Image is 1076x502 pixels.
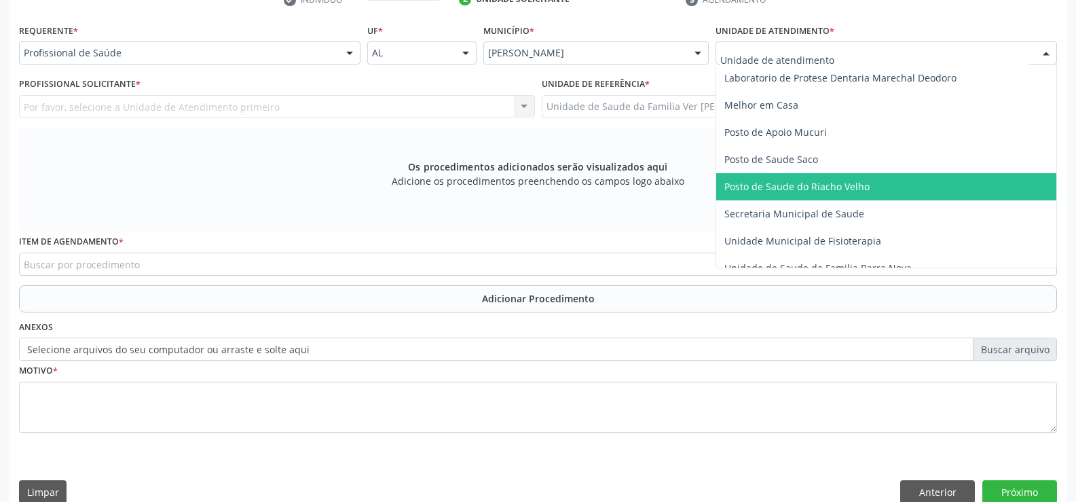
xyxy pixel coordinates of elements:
[542,74,650,95] label: Unidade de referência
[724,126,827,139] span: Posto de Apoio Mucuri
[483,20,534,41] label: Município
[24,257,140,272] span: Buscar por procedimento
[724,207,864,220] span: Secretaria Municipal de Saude
[19,317,53,338] label: Anexos
[724,153,818,166] span: Posto de Saude Saco
[724,71,957,84] span: Laboratorio de Protese Dentaria Marechal Deodoro
[724,180,870,193] span: Posto de Saude do Riacho Velho
[19,74,141,95] label: Profissional Solicitante
[367,20,383,41] label: UF
[19,285,1057,312] button: Adicionar Procedimento
[392,174,684,188] span: Adicione os procedimentos preenchendo os campos logo abaixo
[19,20,78,41] label: Requerente
[488,46,681,60] span: [PERSON_NAME]
[24,46,333,60] span: Profissional de Saúde
[720,46,1029,73] input: Unidade de atendimento
[372,46,449,60] span: AL
[408,160,667,174] span: Os procedimentos adicionados serão visualizados aqui
[724,234,881,247] span: Unidade Municipal de Fisioterapia
[19,232,124,253] label: Item de agendamento
[716,20,834,41] label: Unidade de atendimento
[19,361,58,382] label: Motivo
[724,98,798,111] span: Melhor em Casa
[482,291,595,306] span: Adicionar Procedimento
[724,262,912,274] span: Unidade de Saude da Familia Barra Nova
